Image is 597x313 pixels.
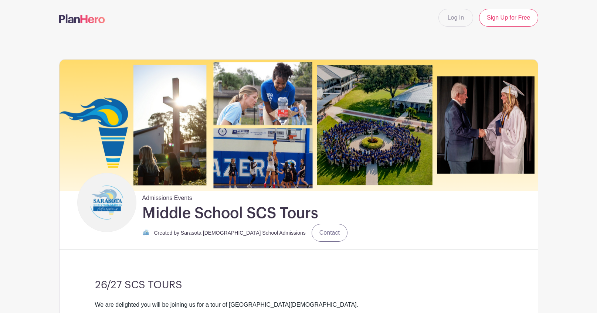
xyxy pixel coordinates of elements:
span: Admissions Events [142,191,192,203]
img: event_banner_7788.png [60,59,538,191]
a: Log In [438,9,473,27]
a: Sign Up for Free [479,9,538,27]
a: Contact [312,224,347,242]
img: Admissions%20Logo%20%20(2).png [79,175,135,230]
img: Admisions%20Logo.png [142,229,150,237]
h3: 26/27 SCS TOURS [95,279,502,292]
img: logo-507f7623f17ff9eddc593b1ce0a138ce2505c220e1c5a4e2b4648c50719b7d32.svg [59,14,105,23]
small: Created by Sarasota [DEMOGRAPHIC_DATA] School Admissions [154,230,306,236]
h1: Middle School SCS Tours [142,204,318,222]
